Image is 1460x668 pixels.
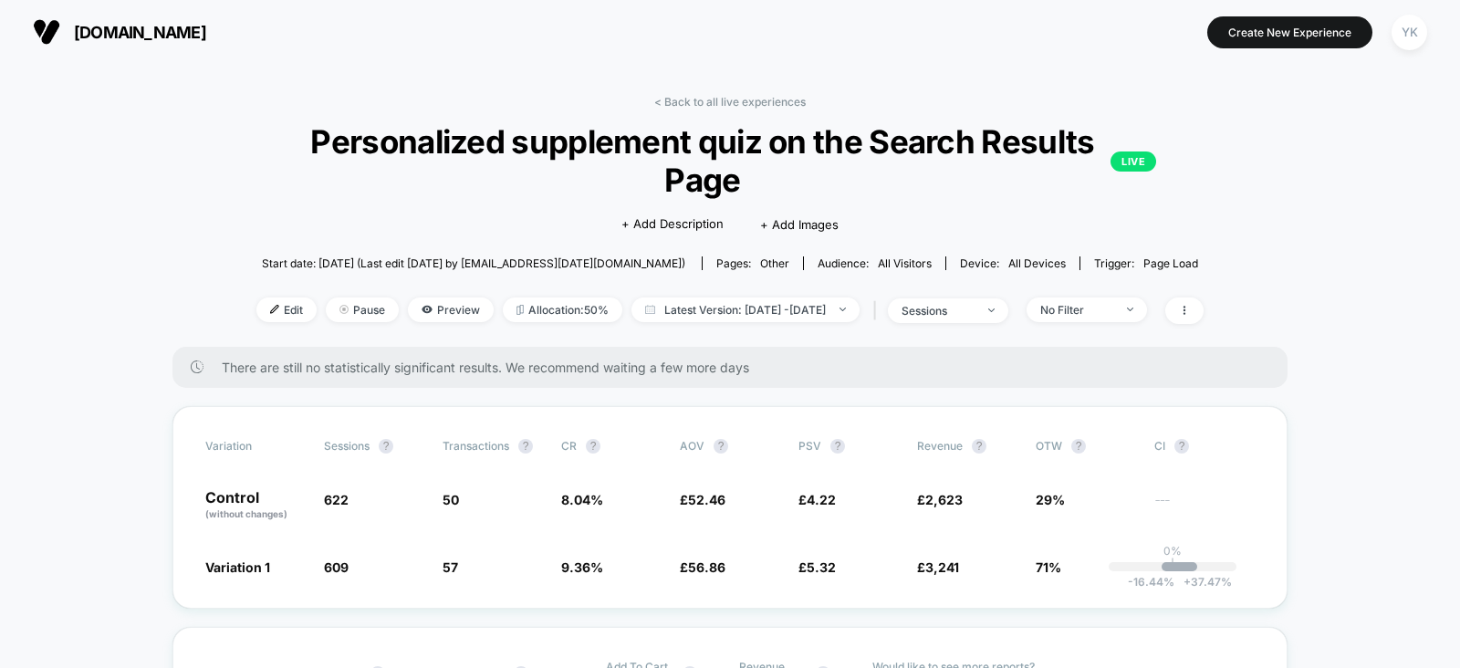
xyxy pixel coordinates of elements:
span: + Add Description [621,215,724,234]
span: Sessions [324,439,370,453]
img: edit [270,305,279,314]
span: 2,623 [925,492,963,507]
img: end [988,308,995,312]
span: Transactions [443,439,509,453]
span: Variation [205,439,306,454]
span: 29% [1036,492,1065,507]
span: PSV [798,439,821,453]
button: ? [518,439,533,454]
span: £ [798,559,836,575]
img: end [1127,308,1133,311]
span: There are still no statistically significant results. We recommend waiting a few more days [222,360,1251,375]
span: £ [680,492,725,507]
button: Create New Experience [1207,16,1372,48]
span: [DOMAIN_NAME] [74,23,206,42]
img: end [839,308,846,311]
a: < Back to all live experiences [654,95,806,109]
span: (without changes) [205,508,287,519]
span: Allocation: 50% [503,297,622,322]
span: 609 [324,559,349,575]
span: £ [798,492,836,507]
button: [DOMAIN_NAME] [27,17,212,47]
span: 8.04 % [561,492,603,507]
span: 56.86 [688,559,725,575]
button: YK [1386,14,1433,51]
button: ? [1174,439,1189,454]
div: YK [1392,15,1427,50]
span: Revenue [917,439,963,453]
p: LIVE [1111,151,1156,172]
span: | [869,297,888,324]
span: AOV [680,439,704,453]
span: CR [561,439,577,453]
span: Personalized supplement quiz on the Search Results Page [304,122,1156,199]
span: Page Load [1143,256,1198,270]
span: 71% [1036,559,1061,575]
span: CI [1154,439,1255,454]
p: 0% [1163,544,1182,558]
img: end [339,305,349,314]
p: | [1171,558,1174,571]
button: ? [1071,439,1086,454]
span: --- [1154,495,1255,521]
span: Start date: [DATE] (Last edit [DATE] by [EMAIL_ADDRESS][DATE][DOMAIN_NAME]) [262,256,685,270]
button: ? [830,439,845,454]
img: calendar [645,305,655,314]
span: £ [680,559,725,575]
span: 622 [324,492,349,507]
button: ? [586,439,600,454]
span: Preview [408,297,494,322]
img: Visually logo [33,18,60,46]
div: Audience: [818,256,932,270]
span: 57 [443,559,458,575]
span: -16.44 % [1128,575,1174,589]
button: ? [379,439,393,454]
span: 4.22 [807,492,836,507]
span: All Visitors [878,256,932,270]
img: rebalance [516,305,524,315]
span: 9.36 % [561,559,603,575]
span: £ [917,492,963,507]
span: 3,241 [925,559,959,575]
span: + [1184,575,1191,589]
span: 52.46 [688,492,725,507]
div: Trigger: [1094,256,1198,270]
div: sessions [902,304,975,318]
button: ? [972,439,986,454]
span: + Add Images [760,217,839,232]
button: ? [714,439,728,454]
div: Pages: [716,256,789,270]
span: £ [917,559,959,575]
span: Latest Version: [DATE] - [DATE] [631,297,860,322]
span: Pause [326,297,399,322]
span: all devices [1008,256,1066,270]
span: 50 [443,492,459,507]
span: OTW [1036,439,1136,454]
span: other [760,256,789,270]
span: 37.47 % [1174,575,1232,589]
span: 5.32 [807,559,836,575]
span: Variation 1 [205,559,270,575]
span: Edit [256,297,317,322]
div: No Filter [1040,303,1113,317]
p: Control [205,490,306,521]
span: Device: [945,256,1079,270]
